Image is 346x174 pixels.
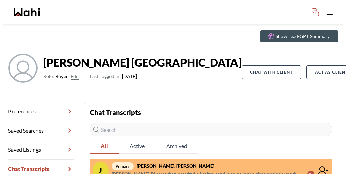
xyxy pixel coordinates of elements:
span: [DATE] [90,72,137,80]
input: Search [90,123,332,136]
a: Saved Searches [8,121,74,140]
button: Archived [155,139,198,154]
button: Edit [71,72,79,80]
a: Preferences [8,102,74,121]
strong: [PERSON_NAME] [GEOGRAPHIC_DATA] [43,56,242,69]
span: Archived [155,139,198,153]
strong: [PERSON_NAME], [PERSON_NAME] [137,163,214,169]
span: Active [119,139,155,153]
a: Wahi homepage [14,8,40,16]
a: Saved Listings [8,140,74,159]
button: Chat with client [242,65,301,79]
span: All [90,139,119,153]
span: Buyer [55,72,68,80]
p: Show Lead-GPT Summary [276,33,330,40]
span: Role: [43,72,54,80]
button: Show Lead-GPT Summary [260,30,338,42]
button: Toggle open navigation menu [323,5,337,19]
strong: Chat Transcripts [90,108,141,116]
button: All [90,139,119,154]
span: Last Logged In: [90,73,121,79]
button: Active [119,139,155,154]
span: primary [112,162,134,170]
